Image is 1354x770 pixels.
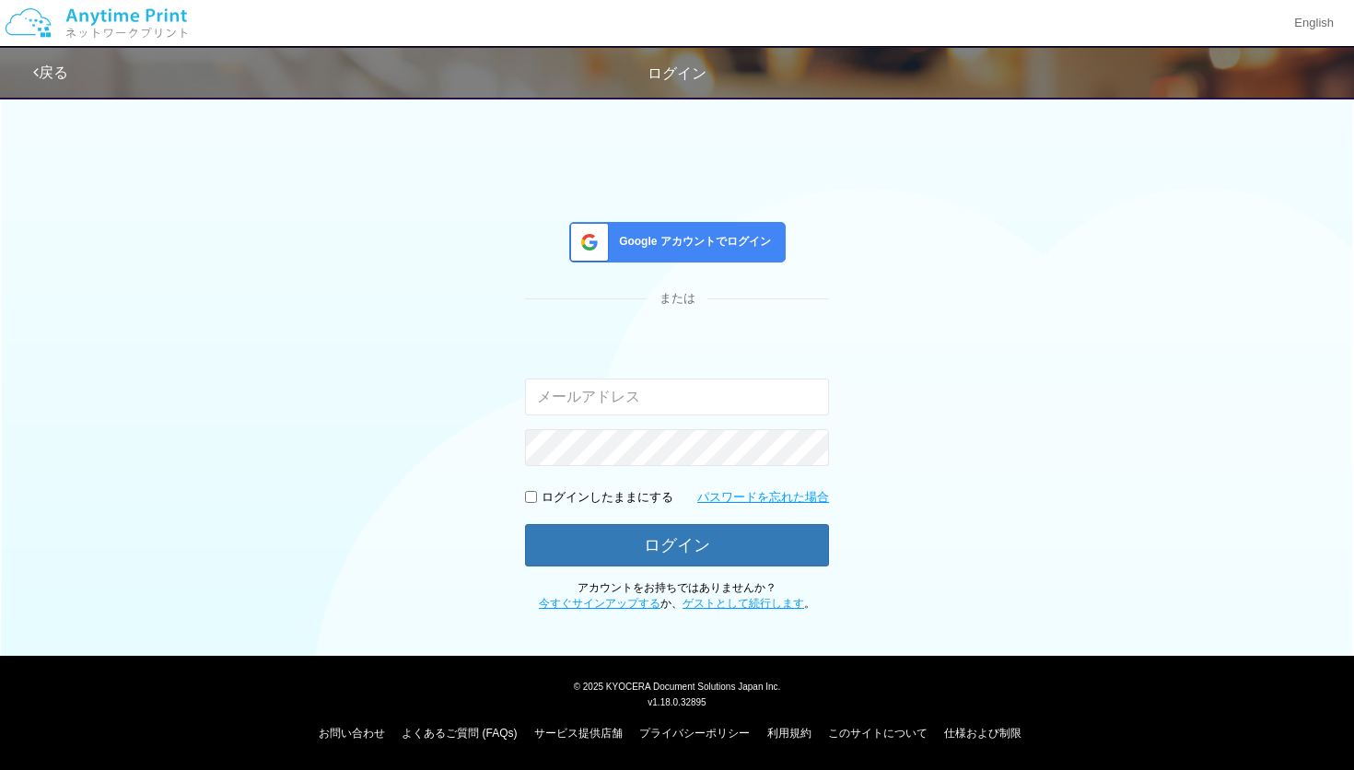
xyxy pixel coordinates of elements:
a: このサイトについて [828,727,928,740]
a: サービス提供店舗 [534,727,623,740]
a: ゲストとして続行します [683,597,804,610]
span: v1.18.0.32895 [648,696,706,707]
a: 仕様および制限 [944,727,1021,740]
span: © 2025 KYOCERA Document Solutions Japan Inc. [574,680,781,692]
button: ログイン [525,524,829,566]
a: よくあるご質問 (FAQs) [402,727,517,740]
a: パスワードを忘れた場合 [697,489,829,507]
p: ログインしたままにする [542,489,673,507]
input: メールアドレス [525,379,829,415]
a: プライバシーポリシー [639,727,750,740]
a: 戻る [33,64,68,80]
a: 利用規約 [767,727,811,740]
div: または [525,290,829,308]
span: ログイン [648,65,706,81]
span: か、 。 [539,597,815,610]
span: Google アカウントでログイン [612,234,771,250]
p: アカウントをお持ちではありませんか？ [525,580,829,612]
a: お問い合わせ [319,727,385,740]
a: 今すぐサインアップする [539,597,660,610]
